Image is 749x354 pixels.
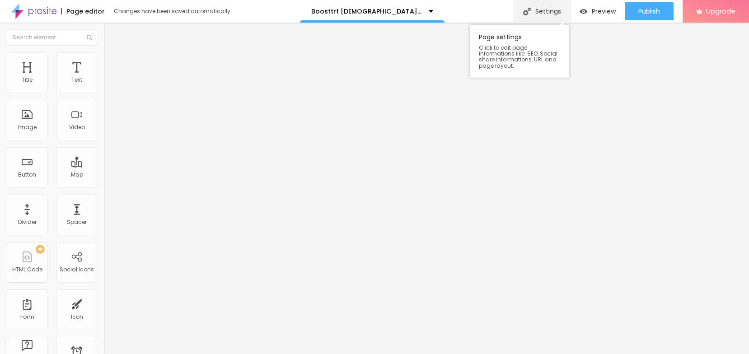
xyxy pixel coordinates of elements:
div: Title [22,77,33,83]
input: Search element [7,29,97,46]
div: Text [71,77,82,83]
button: Preview [571,2,625,20]
img: Icone [523,8,531,15]
div: Map [71,172,83,178]
div: Form [20,314,34,320]
button: Publish [625,2,674,20]
span: Preview [592,8,616,15]
div: Divider [18,219,37,225]
div: HTML Code [12,266,42,273]
p: Boosttrt [DEMOGRAPHIC_DATA][MEDICAL_DATA] Gummies Reviews [311,8,422,14]
div: Page editor [61,8,105,14]
div: Image [18,124,37,130]
div: Icon [71,314,83,320]
span: Click to edit page informations like: SEO, Social share informations, URL and page layout. [479,45,560,69]
img: view-1.svg [580,8,587,15]
span: Publish [638,8,660,15]
div: Page settings [470,25,569,78]
span: Upgrade [706,7,735,15]
div: Button [18,172,36,178]
div: Spacer [67,219,87,225]
img: Icone [87,35,92,40]
div: Social Icons [60,266,94,273]
div: Changes have been saved automatically [114,9,230,14]
div: Video [69,124,85,130]
iframe: To enrich screen reader interactions, please activate Accessibility in Grammarly extension settings [104,23,749,354]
